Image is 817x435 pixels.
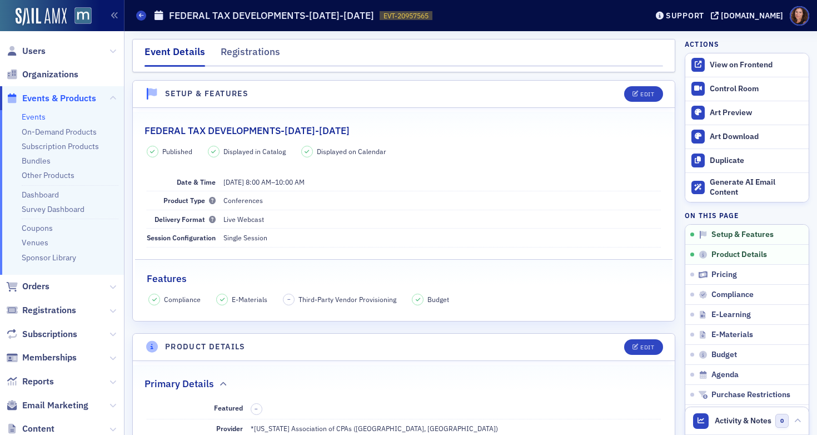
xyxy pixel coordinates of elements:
a: Art Download [685,125,809,149]
a: Events [22,112,46,122]
a: Memberships [6,352,77,364]
div: Support [666,11,704,21]
span: Reports [22,375,54,388]
span: E-Materials [232,294,267,304]
img: SailAMX [16,8,67,26]
div: Control Room [710,84,803,94]
span: Single Session [223,233,267,242]
div: Generate AI Email Content [710,177,803,197]
span: Product Type [163,196,216,205]
span: [DATE] [223,177,244,186]
span: Third-Party Vendor Provisioning [298,294,396,304]
div: Event Details [145,45,205,67]
h2: Primary Details [145,377,214,391]
div: Art Download [710,132,803,142]
h4: Setup & Features [165,88,248,100]
span: Budget [427,294,449,304]
a: Control Room [685,77,809,101]
span: Registrations [22,304,76,317]
h4: Product Details [165,341,246,353]
span: EVT-20957565 [383,11,429,21]
time: 8:00 AM [246,177,271,186]
span: – [255,405,258,413]
a: View Homepage [67,7,92,26]
span: Displayed in Catalog [223,146,286,156]
span: Agenda [711,370,739,380]
a: On-Demand Products [22,127,97,137]
span: Conferences [223,196,263,205]
span: Budget [711,350,737,360]
span: Compliance [164,294,201,304]
span: Displayed on Calendar [317,146,386,156]
span: Published [162,146,192,156]
span: Orders [22,280,49,293]
span: – [223,177,305,186]
span: Live Webcast [223,215,264,224]
a: Art Preview [685,101,809,125]
span: Users [22,45,46,57]
a: Bundles [22,156,51,166]
h4: Actions [685,39,719,49]
h2: Features [147,271,187,286]
a: Content [6,423,54,435]
span: Pricing [711,270,737,280]
button: Generate AI Email Content [685,172,809,202]
div: Duplicate [710,156,803,166]
span: Activity & Notes [715,415,771,427]
h1: FEDERAL TAX DEVELOPMENTS-[DATE]-[DATE] [169,9,374,22]
span: E-Learning [711,310,751,320]
a: Dashboard [22,190,59,200]
span: Provider [216,424,243,433]
a: Survey Dashboard [22,204,84,214]
a: Events & Products [6,92,96,105]
div: Art Preview [710,108,803,118]
span: Delivery Format [155,215,216,224]
button: Duplicate [685,149,809,172]
a: Organizations [6,68,78,81]
a: Subscriptions [6,328,77,340]
span: Session Configuration [147,233,216,242]
a: Sponsor Library [22,253,76,263]
button: [DOMAIN_NAME] [711,12,787,19]
h4: On this page [685,210,809,220]
a: Email Marketing [6,399,88,412]
span: Events & Products [22,92,96,105]
span: Content [22,423,54,435]
a: Venues [22,238,48,248]
div: [DOMAIN_NAME] [721,11,783,21]
span: – [287,295,291,303]
button: Edit [624,339,662,355]
img: SailAMX [74,7,92,24]
span: Subscriptions [22,328,77,340]
a: Subscription Products [22,141,99,151]
a: Coupons [22,223,53,233]
a: Registrations [6,304,76,317]
h2: FEDERAL TAX DEVELOPMENTS-[DATE]-[DATE] [145,123,350,138]
time: 10:00 AM [275,177,305,186]
a: Users [6,45,46,57]
span: Product Details [711,250,767,260]
span: Memberships [22,352,77,364]
span: Setup & Features [711,230,774,240]
span: *[US_STATE] Association of CPAs ([GEOGRAPHIC_DATA], [GEOGRAPHIC_DATA]) [251,424,498,433]
a: Other Products [22,170,74,180]
a: View on Frontend [685,53,809,77]
div: Edit [640,344,654,350]
span: Organizations [22,68,78,81]
span: Profile [790,6,809,26]
a: Reports [6,375,54,388]
div: View on Frontend [710,60,803,70]
span: Date & Time [177,177,216,186]
span: Email Marketing [22,399,88,412]
span: E-Materials [711,330,753,340]
button: Edit [624,86,662,102]
span: Featured [214,403,243,412]
div: Edit [640,91,654,97]
span: Purchase Restrictions [711,390,790,400]
div: Registrations [221,45,280,65]
span: 0 [775,414,789,428]
a: Orders [6,280,49,293]
span: Compliance [711,290,754,300]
